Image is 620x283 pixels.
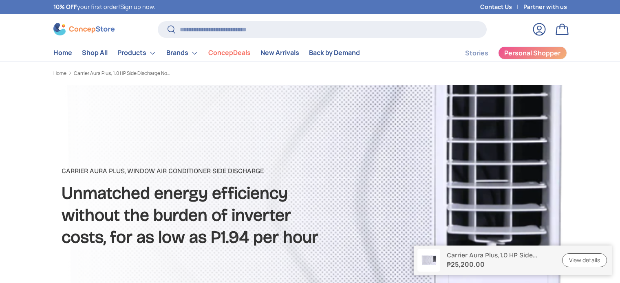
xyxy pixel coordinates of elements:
[53,45,360,61] nav: Primary
[309,45,360,61] a: Back by Demand
[447,251,552,259] p: Carrier Aura Plus, 1.0 HP Side Discharge Non-Inverter
[62,183,318,247] strong: Unmatched energy efficiency without the burden of inverter costs, for as low as P1.94 per hour
[208,45,251,61] a: ConcepDeals
[117,45,157,61] a: Products
[260,45,299,61] a: New Arrivals
[523,2,567,11] a: Partner with us
[53,23,115,35] img: ConcepStore
[82,45,108,61] a: Shop All
[447,259,552,269] strong: ₱25,200.00
[120,3,154,11] a: Sign up now
[53,45,72,61] a: Home
[113,45,161,61] summary: Products
[498,46,567,59] a: Personal Shopper
[53,3,77,11] strong: 10% OFF
[480,2,523,11] a: Contact Us
[53,71,66,76] a: Home
[166,45,199,61] a: Brands
[417,249,440,272] img: carrier-aura-plus-non-inverter-window-type-side-discharge-aircon-unit-full-view-concepstore
[53,2,155,11] p: your first order! .
[62,166,375,176] p: Carrier Aura Plus, Window Air Conditioner Side Discharge
[446,45,567,61] nav: Secondary
[465,45,488,61] a: Stories
[53,70,326,77] nav: Breadcrumbs
[74,71,172,76] a: Carrier Aura Plus, 1.0 HP Side Discharge Non-Inverter
[161,45,203,61] summary: Brands
[504,50,560,56] span: Personal Shopper
[562,253,607,268] a: View details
